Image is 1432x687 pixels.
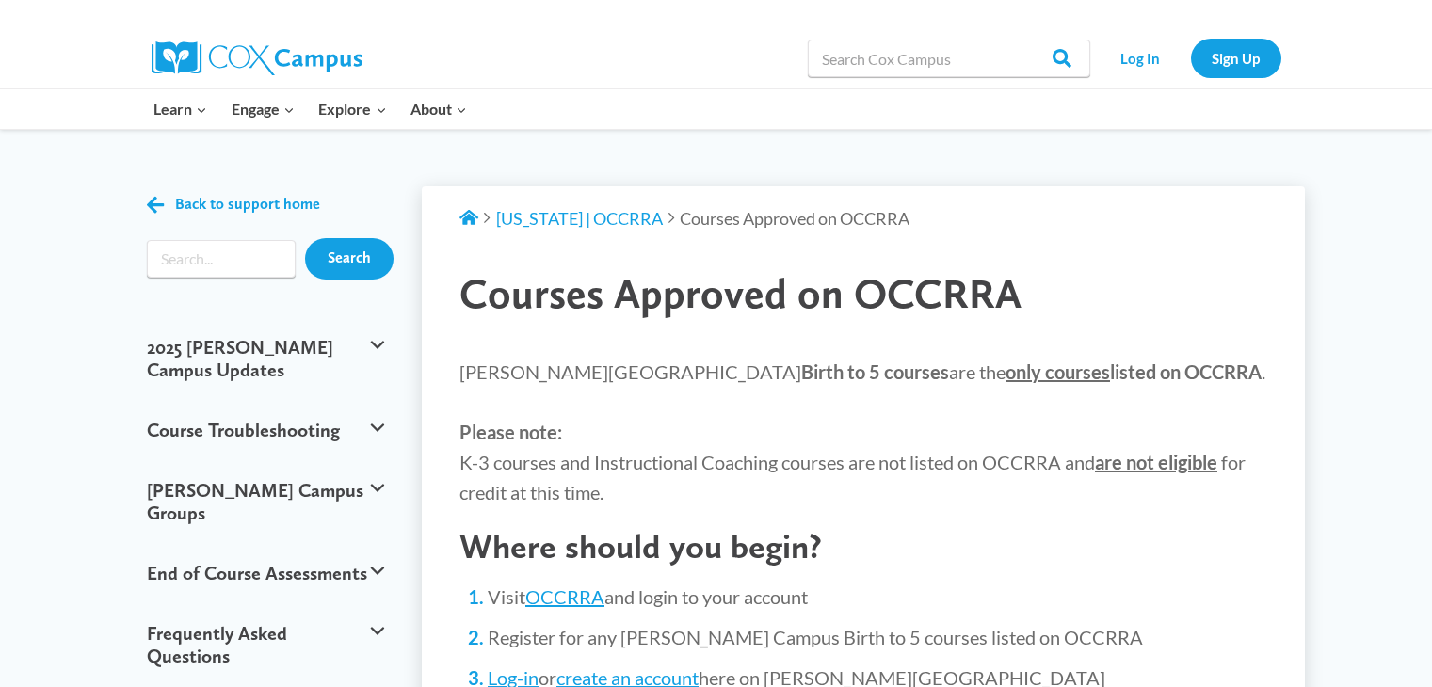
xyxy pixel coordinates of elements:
[1006,360,1110,383] span: only courses
[137,603,394,686] button: Frequently Asked Questions
[137,543,394,603] button: End of Course Assessments
[305,238,394,280] input: Search
[137,460,394,543] button: [PERSON_NAME] Campus Groups
[488,624,1267,650] li: Register for any [PERSON_NAME] Campus Birth to 5 courses listed on OCCRRA
[1100,39,1281,77] nav: Secondary Navigation
[147,240,297,278] form: Search form
[525,585,604,608] a: OCCRRA
[1100,39,1182,77] a: Log In
[459,208,478,229] a: Support Home
[147,240,297,278] input: Search input
[459,421,562,443] strong: Please note:
[153,97,207,121] span: Learn
[410,97,467,121] span: About
[459,526,1267,567] h2: Where should you begin?
[232,97,295,121] span: Engage
[488,583,1267,610] li: Visit and login to your account
[137,317,394,400] button: 2025 [PERSON_NAME] Campus Updates
[496,208,663,229] a: [US_STATE] | OCCRRA
[137,400,394,460] button: Course Troubleshooting
[175,196,320,214] span: Back to support home
[1191,39,1281,77] a: Sign Up
[801,360,949,383] strong: Birth to 5 courses
[152,41,362,75] img: Cox Campus
[1006,360,1262,383] strong: listed on OCCRRA
[680,208,909,229] span: Courses Approved on OCCRRA
[147,191,320,218] a: Back to support home
[318,97,386,121] span: Explore
[459,357,1267,507] p: [PERSON_NAME][GEOGRAPHIC_DATA] are the . K-3 courses and Instructional Coaching courses are not l...
[459,268,1022,318] span: Courses Approved on OCCRRA
[1095,451,1217,473] strong: are not eligible
[808,40,1090,77] input: Search Cox Campus
[142,89,479,129] nav: Primary Navigation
